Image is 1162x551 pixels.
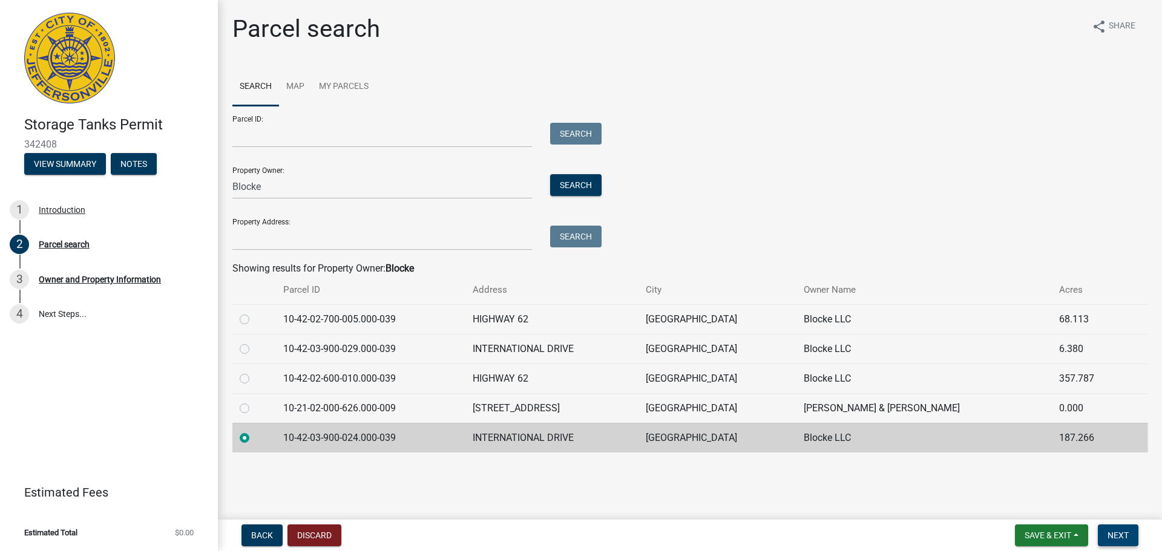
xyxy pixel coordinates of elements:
[24,13,115,103] img: City of Jeffersonville, Indiana
[276,423,466,452] td: 10-42-03-900-024.000-039
[1052,393,1126,423] td: 0.000
[24,139,194,150] span: 342408
[638,393,796,423] td: [GEOGRAPHIC_DATA]
[550,123,602,145] button: Search
[1082,15,1145,38] button: shareShare
[796,393,1051,423] td: [PERSON_NAME] & [PERSON_NAME]
[312,68,376,106] a: My Parcels
[465,423,638,452] td: INTERNATIONAL DRIVE
[10,235,29,254] div: 2
[1108,530,1129,540] span: Next
[550,226,602,247] button: Search
[276,304,466,334] td: 10-42-02-700-005.000-039
[465,364,638,393] td: HIGHWAY 62
[465,304,638,334] td: HIGHWAY 62
[1052,334,1126,364] td: 6.380
[10,200,29,220] div: 1
[1052,423,1126,452] td: 187.266
[175,529,194,536] span: $0.00
[638,334,796,364] td: [GEOGRAPHIC_DATA]
[10,480,199,504] a: Estimated Fees
[1025,530,1071,540] span: Save & Exit
[638,276,796,304] th: City
[276,393,466,423] td: 10-21-02-000-626.000-009
[251,530,273,540] span: Back
[1098,524,1138,546] button: Next
[386,262,414,274] strong: Blocke
[1109,19,1135,34] span: Share
[1052,364,1126,393] td: 357.787
[276,364,466,393] td: 10-42-02-600-010.000-039
[232,68,279,106] a: Search
[39,275,161,284] div: Owner and Property Information
[796,334,1051,364] td: Blocke LLC
[1092,19,1106,34] i: share
[796,423,1051,452] td: Blocke LLC
[24,153,106,175] button: View Summary
[638,423,796,452] td: [GEOGRAPHIC_DATA]
[276,334,466,364] td: 10-42-03-900-029.000-039
[638,364,796,393] td: [GEOGRAPHIC_DATA]
[39,206,85,214] div: Introduction
[232,261,1147,276] div: Showing results for Property Owner:
[550,174,602,196] button: Search
[796,276,1051,304] th: Owner Name
[796,364,1051,393] td: Blocke LLC
[1052,276,1126,304] th: Acres
[638,304,796,334] td: [GEOGRAPHIC_DATA]
[24,529,77,536] span: Estimated Total
[24,160,106,169] wm-modal-confirm: Summary
[24,116,208,134] h4: Storage Tanks Permit
[465,276,638,304] th: Address
[465,393,638,423] td: [STREET_ADDRESS]
[241,524,283,546] button: Back
[39,240,90,249] div: Parcel search
[10,270,29,289] div: 3
[287,524,341,546] button: Discard
[1052,304,1126,334] td: 68.113
[276,276,466,304] th: Parcel ID
[1015,524,1088,546] button: Save & Exit
[232,15,380,44] h1: Parcel search
[10,304,29,324] div: 4
[111,153,157,175] button: Notes
[796,304,1051,334] td: Blocke LLC
[279,68,312,106] a: Map
[111,160,157,169] wm-modal-confirm: Notes
[465,334,638,364] td: INTERNATIONAL DRIVE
